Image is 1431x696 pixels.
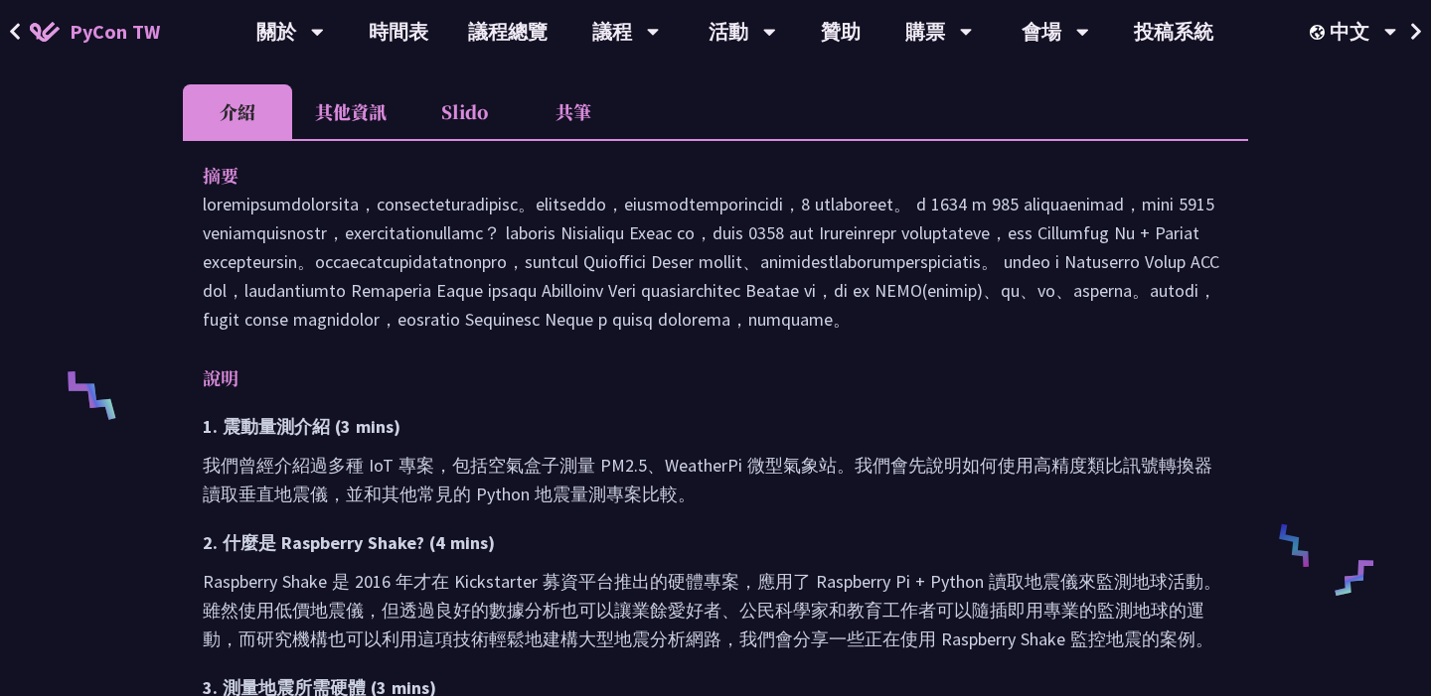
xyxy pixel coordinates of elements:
li: 其他資訊 [292,84,409,139]
p: 我們曾經介紹過多種 IoT 專案，包括空氣盒子測量 PM2.5、WeatherPi 微型氣象站。我們會先說明如何使用高精度類比訊號轉換器讀取垂直地震儀，並和其他常見的 Python 地震量測專案比較。 [203,451,1228,508]
a: PyCon TW [10,7,180,57]
p: 摘要 [203,161,1189,190]
li: Slido [409,84,519,139]
img: Locale Icon [1310,25,1330,40]
li: 共筆 [519,84,628,139]
h3: 1. 震動量測介紹 (3 mins) [203,412,1228,441]
li: 介紹 [183,84,292,139]
span: PyCon TW [70,17,160,47]
p: Raspberry Shake 是 2016 年才在 Kickstarter 募資平台推出的硬體專案，應用了 Raspberry Pi + Python 讀取地震儀來監測地球活動。雖然使用低價地... [203,567,1228,653]
img: Home icon of PyCon TW 2025 [30,22,60,42]
h3: 2. 什麼是 Raspberry Shake? (4 mins) [203,528,1228,557]
p: 說明 [203,363,1189,392]
p: loremipsumdolorsita，consecteturadipisc。elitseddo，eiusmodtemporincidi，8 utlaboreet。 d 1634 m 985 a... [203,190,1228,334]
